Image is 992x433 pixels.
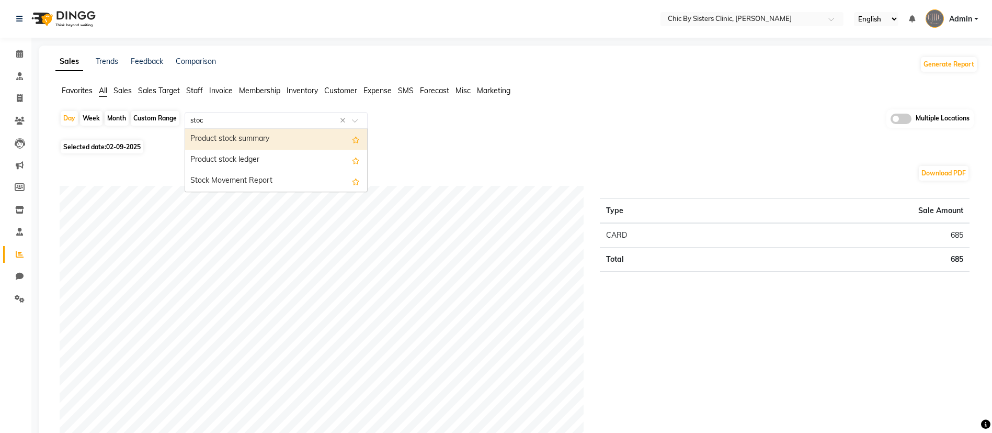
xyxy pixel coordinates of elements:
[736,248,970,272] td: 685
[919,166,968,181] button: Download PDF
[131,57,163,66] a: Feedback
[340,115,349,126] span: Clear all
[105,111,129,126] div: Month
[96,57,118,66] a: Trends
[352,133,360,146] span: Add this report to Favorites List
[106,143,141,151] span: 02-09-2025
[138,86,180,95] span: Sales Target
[477,86,510,95] span: Marketing
[398,86,414,95] span: SMS
[99,86,107,95] span: All
[131,111,179,126] div: Custom Range
[736,223,970,248] td: 685
[916,114,970,124] span: Multiple Locations
[736,199,970,224] th: Sale Amount
[352,154,360,166] span: Add this report to Favorites List
[287,86,318,95] span: Inventory
[239,86,280,95] span: Membership
[185,128,368,192] ng-dropdown-panel: Options list
[27,4,98,34] img: logo
[324,86,357,95] span: Customer
[455,86,471,95] span: Misc
[185,171,367,192] div: Stock Movement Report
[600,223,736,248] td: CARD
[600,248,736,272] td: Total
[926,9,944,28] img: Admin
[61,111,78,126] div: Day
[209,86,233,95] span: Invoice
[949,14,972,25] span: Admin
[921,57,977,72] button: Generate Report
[185,129,367,150] div: Product stock summary
[55,52,83,71] a: Sales
[61,140,143,153] span: Selected date:
[363,86,392,95] span: Expense
[352,175,360,187] span: Add this report to Favorites List
[80,111,102,126] div: Week
[113,86,132,95] span: Sales
[420,86,449,95] span: Forecast
[600,199,736,224] th: Type
[176,57,216,66] a: Comparison
[185,150,367,171] div: Product stock ledger
[62,86,93,95] span: Favorites
[186,86,203,95] span: Staff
